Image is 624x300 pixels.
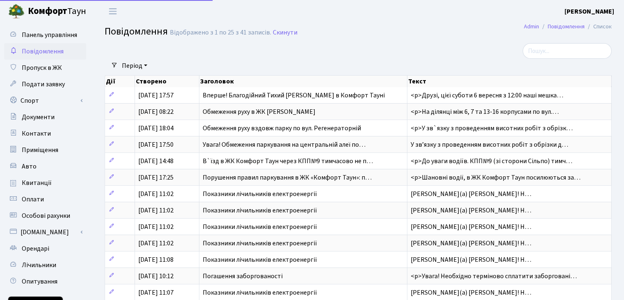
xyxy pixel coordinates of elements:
[411,189,531,198] span: [PERSON_NAME](а) [PERSON_NAME]! Н…
[22,145,58,155] span: Приміщення
[138,124,174,133] span: [DATE] 18:04
[4,27,86,43] a: Панель управління
[411,107,559,116] span: <p>На ділянці між 6, 7 та 13-16 корпусами по вул.…
[512,18,624,35] nav: breadcrumb
[138,91,174,100] span: [DATE] 17:57
[4,273,86,290] a: Опитування
[28,5,86,18] span: Таун
[203,239,317,248] span: Показники лічильників електроенергії
[411,157,572,166] span: <p>До уваги водіїв. КПП№9 (зі сторони Сільпо) тимч…
[203,124,361,133] span: Обмеження руху вздовж парку по вул. Регенераторній
[199,76,407,87] th: Заголовок
[138,222,174,231] span: [DATE] 11:02
[22,162,37,171] span: Авто
[203,140,366,149] span: Увага! Обмеження паркування на центральній алеї по…
[138,206,174,215] span: [DATE] 11:02
[4,109,86,125] a: Документи
[22,244,49,253] span: Орендарі
[135,76,199,87] th: Створено
[28,5,67,18] b: Комфорт
[22,178,52,187] span: Квитанції
[411,272,577,281] span: <p>Увага! Необхідно терміново сплатити заборговані…
[105,76,135,87] th: Дії
[138,272,174,281] span: [DATE] 10:12
[411,124,573,133] span: <p>У зв`язку з проведенням висотних робіт з обрізк…
[103,5,123,18] button: Переключити навігацію
[22,195,44,204] span: Оплати
[203,206,317,215] span: Показники лічильників електроенергії
[565,7,614,16] a: [PERSON_NAME]
[170,29,271,37] div: Відображено з 1 по 25 з 41 записів.
[138,255,174,264] span: [DATE] 11:08
[203,189,317,198] span: Показники лічильників електроенергії
[4,240,86,257] a: Орендарі
[203,288,317,297] span: Показники лічильників електроенергії
[585,22,612,31] li: Список
[4,76,86,92] a: Подати заявку
[22,30,77,39] span: Панель управління
[411,222,531,231] span: [PERSON_NAME](а) [PERSON_NAME]! Н…
[4,224,86,240] a: [DOMAIN_NAME]
[203,255,317,264] span: Показники лічильників електроенергії
[4,92,86,109] a: Спорт
[203,107,315,116] span: Обмеження руху в ЖК [PERSON_NAME]
[203,157,373,166] span: В`їзд в ЖК Комфорт Таун через КПП№9 тимчасово не п…
[4,60,86,76] a: Пропуск в ЖК
[411,206,531,215] span: [PERSON_NAME](а) [PERSON_NAME]! Н…
[138,288,174,297] span: [DATE] 11:07
[22,80,65,89] span: Подати заявку
[411,288,531,297] span: [PERSON_NAME](а) [PERSON_NAME]! Н…
[22,47,64,56] span: Повідомлення
[22,63,62,72] span: Пропуск в ЖК
[273,29,297,37] a: Скинути
[4,208,86,224] a: Особові рахунки
[4,175,86,191] a: Квитанції
[4,191,86,208] a: Оплати
[411,239,531,248] span: [PERSON_NAME](а) [PERSON_NAME]! Н…
[138,173,174,182] span: [DATE] 17:25
[203,91,385,100] span: Вперше! Благодійний Тихий [PERSON_NAME] в Комфорт Тауні
[138,239,174,248] span: [DATE] 11:02
[8,3,25,20] img: logo.png
[138,157,174,166] span: [DATE] 14:48
[411,91,563,100] span: <p>Друзі, цієї суботи 6 вересня з 12:00 наші мешка…
[138,107,174,116] span: [DATE] 08:22
[22,211,70,220] span: Особові рахунки
[524,22,539,31] a: Admin
[4,43,86,60] a: Повідомлення
[22,113,55,122] span: Документи
[22,129,51,138] span: Контакти
[523,43,612,59] input: Пошук...
[411,140,568,149] span: У звʼязку з проведенням висотних робіт з обрізки д…
[4,158,86,175] a: Авто
[22,261,56,270] span: Лічильники
[407,76,612,87] th: Текст
[203,173,372,182] span: Порушення правил паркування в ЖК «Комфорт Таун»: п…
[4,142,86,158] a: Приміщення
[119,59,151,73] a: Період
[4,257,86,273] a: Лічильники
[203,222,317,231] span: Показники лічильників електроенергії
[548,22,585,31] a: Повідомлення
[138,140,174,149] span: [DATE] 17:50
[105,24,168,39] span: Повідомлення
[138,189,174,198] span: [DATE] 11:02
[4,125,86,142] a: Контакти
[22,277,57,286] span: Опитування
[411,173,581,182] span: <p>Шановні водії, в ЖК Комфорт Таун посилюються за…
[203,272,283,281] span: Погашення заборгованості
[411,255,531,264] span: [PERSON_NAME](а) [PERSON_NAME]! Н…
